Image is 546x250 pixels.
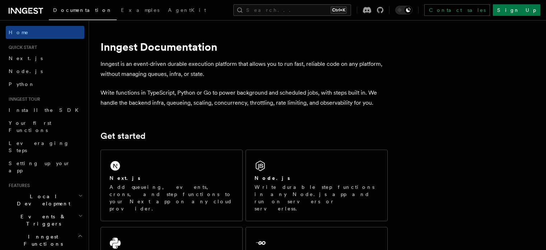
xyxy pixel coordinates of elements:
[6,78,84,91] a: Python
[331,6,347,14] kbd: Ctrl+K
[6,26,84,39] a: Home
[6,190,84,210] button: Local Development
[9,29,29,36] span: Home
[9,120,51,133] span: Your first Functions
[424,4,490,16] a: Contact sales
[6,65,84,78] a: Node.js
[6,193,78,207] span: Local Development
[6,96,40,102] span: Inngest tour
[255,183,379,212] p: Write durable step functions in any Node.js app and run on servers or serverless.
[101,40,388,53] h1: Inngest Documentation
[117,2,164,19] a: Examples
[246,150,388,221] a: Node.jsWrite durable step functions in any Node.js app and run on servers or serverless.
[255,174,290,182] h2: Node.js
[9,81,35,87] span: Python
[395,6,412,14] button: Toggle dark mode
[6,157,84,177] a: Setting up your app
[109,174,140,182] h2: Next.js
[53,7,112,13] span: Documentation
[6,117,84,137] a: Your first Functions
[168,7,206,13] span: AgentKit
[233,4,351,16] button: Search...Ctrl+K
[164,2,210,19] a: AgentKit
[6,137,84,157] a: Leveraging Steps
[101,131,145,141] a: Get started
[6,213,78,227] span: Events & Triggers
[101,150,243,221] a: Next.jsAdd queueing, events, crons, and step functions to your Next app on any cloud provider.
[101,88,388,108] p: Write functions in TypeScript, Python or Go to power background and scheduled jobs, with steps bu...
[9,160,70,173] span: Setting up your app
[6,52,84,65] a: Next.js
[493,4,540,16] a: Sign Up
[109,183,234,212] p: Add queueing, events, crons, and step functions to your Next app on any cloud provider.
[49,2,117,20] a: Documentation
[6,45,37,50] span: Quick start
[6,183,30,188] span: Features
[121,7,159,13] span: Examples
[9,55,43,61] span: Next.js
[6,210,84,230] button: Events & Triggers
[9,107,83,113] span: Install the SDK
[9,68,43,74] span: Node.js
[6,233,78,247] span: Inngest Functions
[9,140,69,153] span: Leveraging Steps
[101,59,388,79] p: Inngest is an event-driven durable execution platform that allows you to run fast, reliable code ...
[6,104,84,117] a: Install the SDK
